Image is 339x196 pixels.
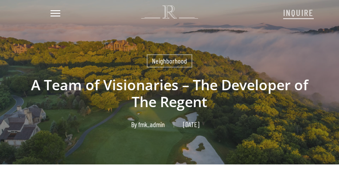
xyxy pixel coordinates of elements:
[283,3,314,21] a: INQUIRE
[138,120,165,128] a: fmk_admin
[20,68,319,119] h1: A Team of Visionaries – The Developer of The Regent
[283,7,314,18] span: INQUIRE
[131,121,137,128] span: By
[174,121,208,128] span: [DATE]
[147,54,192,68] a: Neighborhood
[51,9,60,18] a: Navigation Menu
